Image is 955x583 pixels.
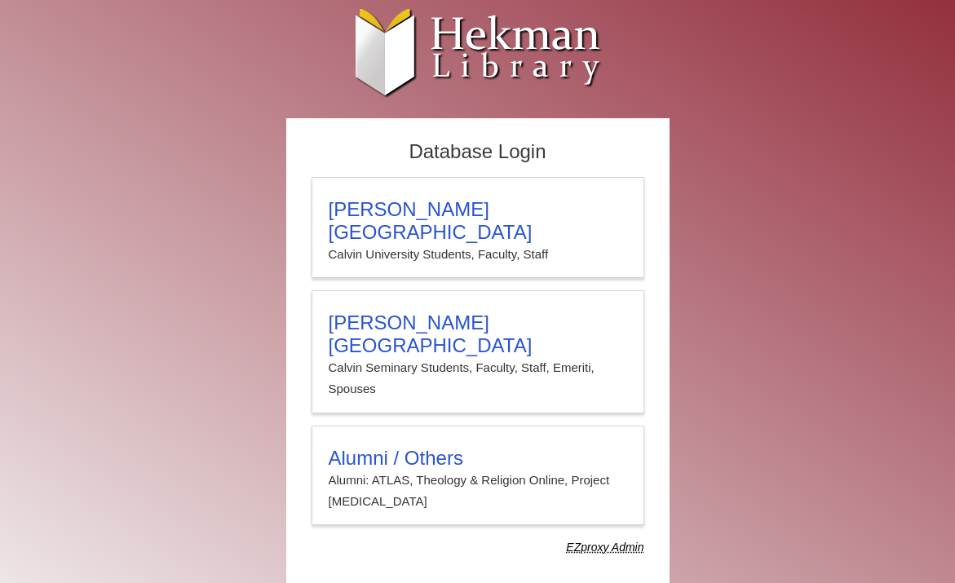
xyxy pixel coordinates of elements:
p: Calvin Seminary Students, Faculty, Staff, Emeriti, Spouses [329,357,627,400]
h2: Database Login [303,135,652,169]
summary: Alumni / OthersAlumni: ATLAS, Theology & Religion Online, Project [MEDICAL_DATA] [329,447,627,513]
h3: [PERSON_NAME][GEOGRAPHIC_DATA] [329,198,627,244]
h3: Alumni / Others [329,447,627,470]
p: Alumni: ATLAS, Theology & Religion Online, Project [MEDICAL_DATA] [329,470,627,513]
dfn: Use Alumni login [566,541,643,554]
p: Calvin University Students, Faculty, Staff [329,244,627,265]
a: [PERSON_NAME][GEOGRAPHIC_DATA]Calvin Seminary Students, Faculty, Staff, Emeriti, Spouses [312,290,644,413]
a: [PERSON_NAME][GEOGRAPHIC_DATA]Calvin University Students, Faculty, Staff [312,177,644,278]
h3: [PERSON_NAME][GEOGRAPHIC_DATA] [329,311,627,357]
